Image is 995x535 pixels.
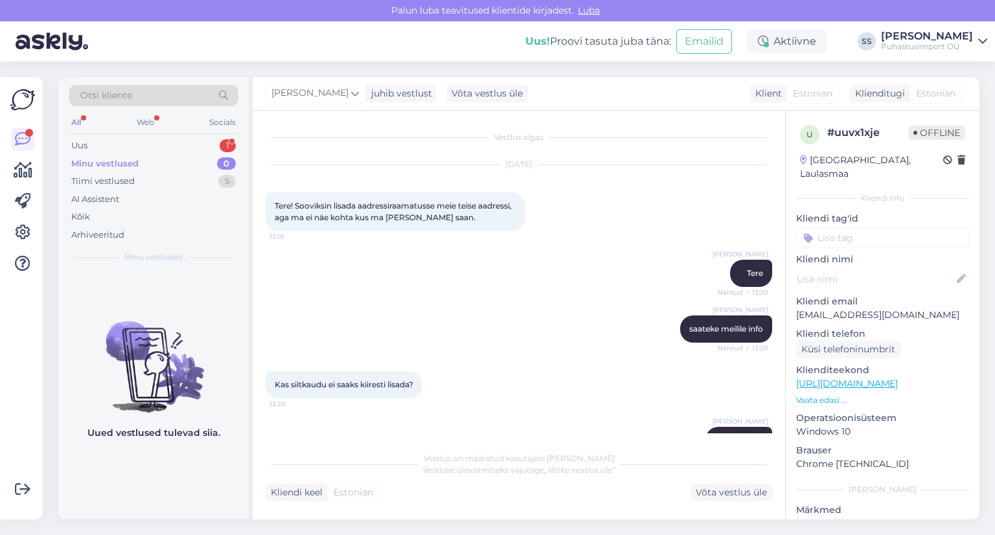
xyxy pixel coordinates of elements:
span: Tere! Sooviksin lisada aadressiraamatusse meie teise aadressi, aga ma ei näe kohta kus ma [PERSON... [275,201,514,222]
div: 5 [218,175,236,188]
div: juhib vestlust [366,87,432,100]
span: [PERSON_NAME] [713,416,768,426]
div: Proovi tasuta juba täna: [525,34,671,49]
img: No chats [58,298,249,415]
span: Estonian [793,87,832,100]
div: Minu vestlused [71,157,139,170]
button: Emailid [676,29,732,54]
div: [PERSON_NAME] [881,31,973,41]
b: Uus! [525,35,550,47]
input: Lisa nimi [797,272,954,286]
span: 13:20 [269,399,318,409]
div: All [69,114,84,131]
p: Märkmed [796,503,969,517]
div: Kõik [71,211,90,223]
div: Socials [207,114,238,131]
span: Estonian [334,486,373,499]
p: Windows 10 [796,425,969,438]
div: Uus [71,139,87,152]
span: Minu vestlused [124,251,183,263]
span: 13:19 [269,232,318,242]
img: Askly Logo [10,87,35,112]
span: [PERSON_NAME] [713,305,768,315]
div: AI Assistent [71,193,119,206]
div: Aktiivne [748,30,827,53]
span: Nähtud ✓ 13:20 [718,288,768,297]
div: Võta vestlus üle [446,85,528,102]
p: Brauser [796,444,969,457]
div: 1 [220,139,236,152]
span: Offline [908,126,965,140]
div: [PERSON_NAME] [796,484,969,495]
span: Vestluse ülevõtmiseks vajutage [423,465,615,475]
p: Chrome [TECHNICAL_ID] [796,457,969,471]
div: Web [134,114,157,131]
div: Tiimi vestlused [71,175,135,188]
div: Klienditugi [850,87,905,100]
span: Luba [574,5,604,16]
div: Arhiveeritud [71,229,124,242]
i: „Võtke vestlus üle” [544,465,615,475]
span: Vestlus on määratud kasutajale [PERSON_NAME] [424,453,615,463]
div: SS [858,32,876,51]
span: saateke meilile info [689,324,763,334]
span: Kas siitkaudu ei saaks kiiresti lisada? [275,380,413,389]
div: Klient [750,87,782,100]
span: u [806,130,813,139]
span: Tere [747,268,763,278]
p: Vaata edasi ... [796,394,969,406]
p: Operatsioonisüsteem [796,411,969,425]
input: Lisa tag [796,228,969,247]
span: Otsi kliente [80,89,132,102]
p: Kliendi telefon [796,327,969,341]
div: Võta vestlus üle [691,484,772,501]
p: Uued vestlused tulevad siia. [87,426,220,440]
p: [EMAIL_ADDRESS][DOMAIN_NAME] [796,308,969,322]
span: [PERSON_NAME] [713,249,768,259]
div: [GEOGRAPHIC_DATA], Laulasmaa [800,154,943,181]
p: Kliendi nimi [796,253,969,266]
div: Kliendi info [796,192,969,204]
span: Nähtud ✓ 13:20 [718,343,768,353]
span: [PERSON_NAME] [271,86,349,100]
div: Vestlus algas [266,131,772,143]
p: Kliendi email [796,295,969,308]
p: Kliendi tag'id [796,212,969,225]
div: Kliendi keel [266,486,323,499]
a: [URL][DOMAIN_NAME] [796,378,898,389]
a: [PERSON_NAME]Puhastusimport OÜ [881,31,987,52]
div: Küsi telefoninumbrit [796,341,900,358]
div: # uuvx1xje [827,125,908,141]
div: 0 [217,157,236,170]
span: Estonian [916,87,955,100]
div: [DATE] [266,159,772,170]
p: Klienditeekond [796,363,969,377]
div: Puhastusimport OÜ [881,41,973,52]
